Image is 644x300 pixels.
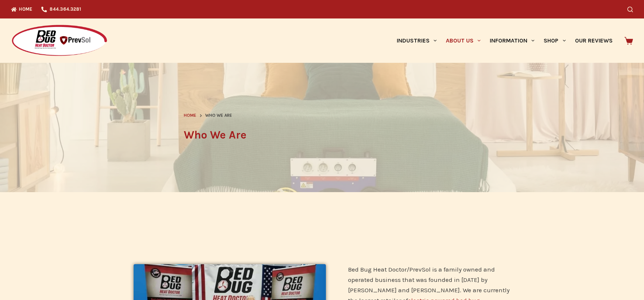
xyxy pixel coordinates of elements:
span: Home [184,113,196,118]
span: Who We Are [205,112,232,119]
nav: Primary [392,18,617,63]
a: Industries [392,18,441,63]
a: Home [184,112,196,119]
a: About Us [441,18,485,63]
a: Information [485,18,539,63]
a: Our Reviews [570,18,617,63]
img: Prevsol/Bed Bug Heat Doctor [11,24,108,57]
h1: Who We Are [184,127,461,143]
button: Search [627,7,633,12]
a: Shop [539,18,570,63]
